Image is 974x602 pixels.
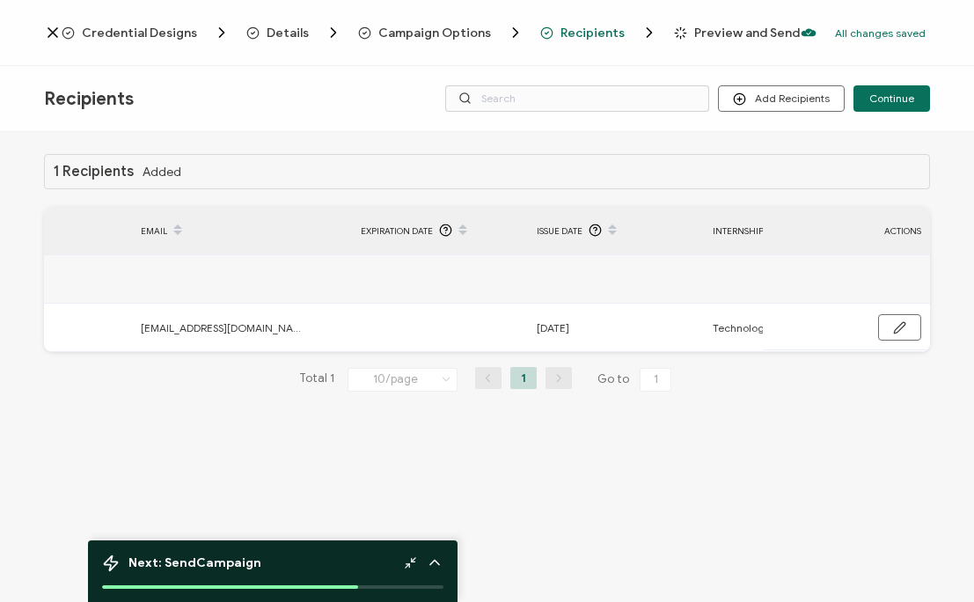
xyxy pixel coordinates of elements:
div: Internship Track [704,221,880,241]
div: Keywords by Traffic [194,104,297,115]
img: tab_keywords_by_traffic_grey.svg [175,102,189,116]
span: [EMAIL_ADDRESS][DOMAIN_NAME] [141,318,308,338]
img: tab_domain_overview_orange.svg [48,102,62,116]
span: Technology Integration Support [713,318,868,338]
p: All changes saved [835,26,926,40]
div: Domain Overview [67,104,157,115]
div: Breadcrumb [62,24,800,41]
span: [DATE] [537,318,569,338]
b: Campaign [196,555,261,570]
div: v 4.0.25 [49,28,86,42]
span: Credential Designs [82,26,197,40]
span: Preview and Send [674,26,800,40]
span: Added [143,165,181,179]
span: Continue [869,93,914,104]
img: website_grey.svg [28,46,42,60]
img: logo_orange.svg [28,28,42,42]
span: Issue Date [537,221,582,241]
span: Credential Designs [62,24,231,41]
button: Continue [853,85,930,112]
li: 1 [510,367,537,389]
div: EMAIL [132,216,352,246]
span: Details [246,24,342,41]
span: Campaign Options [358,24,524,41]
button: Add Recipients [718,85,845,112]
h1: 1 Recipients [54,164,134,180]
div: ACTIONS [763,221,930,241]
span: Campaign Options [378,26,491,40]
iframe: Chat Widget [886,518,974,602]
span: Next: Send [128,555,261,570]
input: Search [445,85,709,112]
span: Preview and Send [694,26,800,40]
div: Domain: [DOMAIN_NAME] [46,46,194,60]
span: Recipients [44,88,134,110]
input: Select [348,368,458,392]
span: Go to [597,367,675,392]
span: Expiration Date [361,221,433,241]
span: Recipients [560,26,625,40]
span: Total 1 [299,367,334,392]
span: Recipients [540,24,658,41]
span: Details [267,26,309,40]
